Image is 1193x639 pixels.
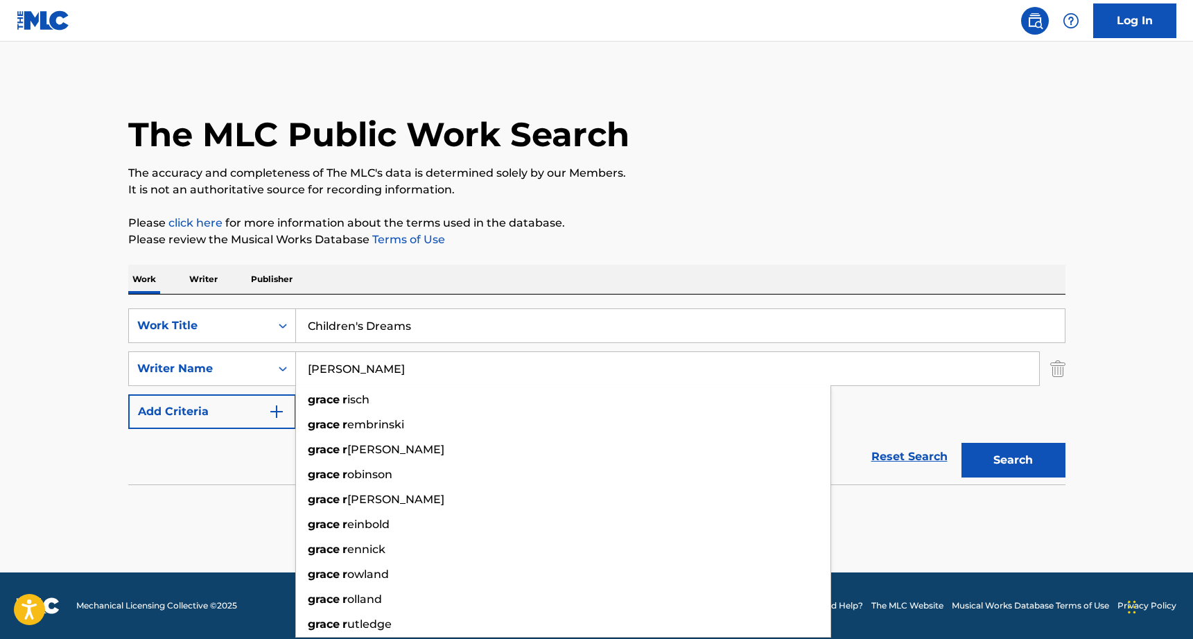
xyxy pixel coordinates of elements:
strong: r [342,593,347,606]
div: Writer Name [137,360,262,377]
form: Search Form [128,308,1065,484]
a: The MLC Website [871,599,943,612]
span: [PERSON_NAME] [347,493,444,506]
strong: grace [308,468,340,481]
strong: grace [308,493,340,506]
button: Search [961,443,1065,478]
strong: grace [308,418,340,431]
span: embrinski [347,418,404,431]
strong: r [342,443,347,456]
div: Drag [1128,586,1136,628]
strong: grace [308,443,340,456]
strong: r [342,418,347,431]
p: It is not an authoritative source for recording information. [128,182,1065,198]
strong: r [342,518,347,531]
p: Writer [185,265,222,294]
strong: r [342,618,347,631]
a: Terms of Use [369,233,445,246]
a: Musical Works Database Terms of Use [952,599,1109,612]
strong: grace [308,593,340,606]
strong: grace [308,518,340,531]
p: Please for more information about the terms used in the database. [128,215,1065,231]
span: olland [347,593,382,606]
p: Publisher [247,265,297,294]
img: search [1027,12,1043,29]
a: Log In [1093,3,1176,38]
a: Need Help? [815,599,863,612]
strong: grace [308,543,340,556]
img: help [1063,12,1079,29]
img: 9d2ae6d4665cec9f34b9.svg [268,403,285,420]
h1: The MLC Public Work Search [128,114,629,155]
div: Work Title [137,317,262,334]
span: obinson [347,468,392,481]
span: utledge [347,618,392,631]
strong: grace [308,618,340,631]
span: owland [347,568,389,581]
strong: r [342,543,347,556]
strong: grace [308,393,340,406]
p: Work [128,265,160,294]
strong: r [342,393,347,406]
p: The accuracy and completeness of The MLC's data is determined solely by our Members. [128,165,1065,182]
span: ennick [347,543,385,556]
img: logo [17,597,60,614]
a: click here [168,216,223,229]
span: [PERSON_NAME] [347,443,444,456]
span: isch [347,393,369,406]
div: Help [1057,7,1085,35]
a: Reset Search [864,441,955,472]
img: Delete Criterion [1050,351,1065,386]
strong: r [342,568,347,581]
a: Public Search [1021,7,1049,35]
span: Mechanical Licensing Collective © 2025 [76,599,237,612]
a: Privacy Policy [1117,599,1176,612]
button: Add Criteria [128,394,296,429]
img: MLC Logo [17,10,70,30]
strong: r [342,468,347,481]
p: Please review the Musical Works Database [128,231,1065,248]
iframe: Chat Widget [1124,572,1193,639]
span: einbold [347,518,390,531]
strong: r [342,493,347,506]
strong: grace [308,568,340,581]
